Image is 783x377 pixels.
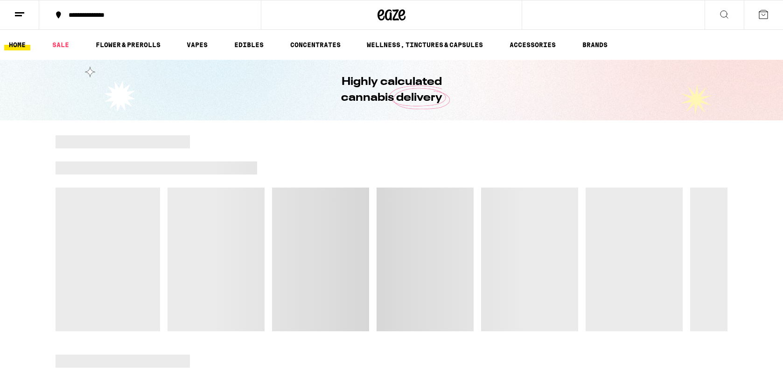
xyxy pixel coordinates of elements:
[578,39,612,50] a: BRANDS
[182,39,212,50] a: VAPES
[4,39,30,50] a: HOME
[286,39,345,50] a: CONCENTRATES
[505,39,560,50] a: ACCESSORIES
[315,74,468,106] h1: Highly calculated cannabis delivery
[91,39,165,50] a: FLOWER & PREROLLS
[230,39,268,50] a: EDIBLES
[362,39,488,50] a: WELLNESS, TINCTURES & CAPSULES
[48,39,74,50] a: SALE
